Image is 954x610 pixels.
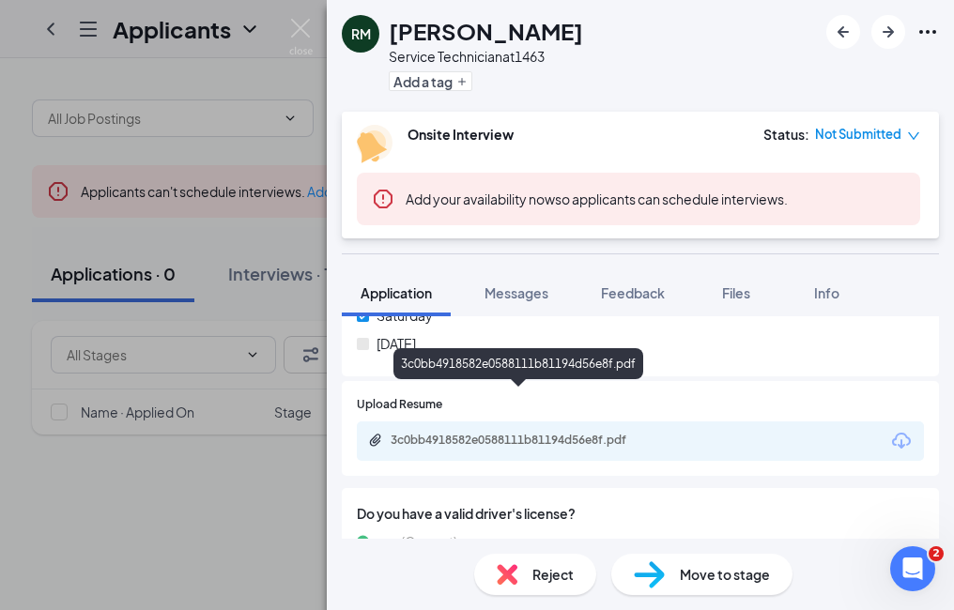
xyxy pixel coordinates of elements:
div: RM [351,24,371,43]
b: Onsite Interview [408,126,514,143]
span: 2 [929,546,944,561]
span: yes (Correct) [377,531,457,552]
span: Do you have a valid driver's license? [357,503,924,524]
span: Reject [532,564,574,585]
span: Move to stage [680,564,770,585]
span: Messages [485,284,548,301]
button: ArrowRight [871,15,905,49]
span: Not Submitted [815,125,901,144]
span: Feedback [601,284,665,301]
div: 3c0bb4918582e0588111b81194d56e8f.pdf [391,433,654,448]
span: Saturday [377,305,433,326]
svg: ArrowRight [877,21,900,43]
button: ArrowLeftNew [826,15,860,49]
span: [DATE] [377,333,416,354]
span: Upload Resume [357,396,442,414]
button: Add your availability now [406,190,555,208]
svg: Download [890,430,913,452]
span: down [907,130,920,143]
iframe: Intercom live chat [890,546,935,591]
h1: [PERSON_NAME] [389,15,583,47]
svg: Paperclip [368,433,383,448]
div: Service Technician at 1463 [389,47,583,66]
div: Status : [763,125,809,144]
svg: Ellipses [916,21,939,43]
span: so applicants can schedule interviews. [406,191,788,207]
span: Files [722,284,750,301]
a: Paperclip3c0bb4918582e0588111b81194d56e8f.pdf [368,433,672,450]
svg: Error [372,188,394,210]
button: PlusAdd a tag [389,71,472,91]
div: 3c0bb4918582e0588111b81194d56e8f.pdf [393,348,643,379]
svg: Plus [456,76,468,87]
span: Application [361,284,432,301]
span: Info [814,284,839,301]
svg: ArrowLeftNew [832,21,854,43]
